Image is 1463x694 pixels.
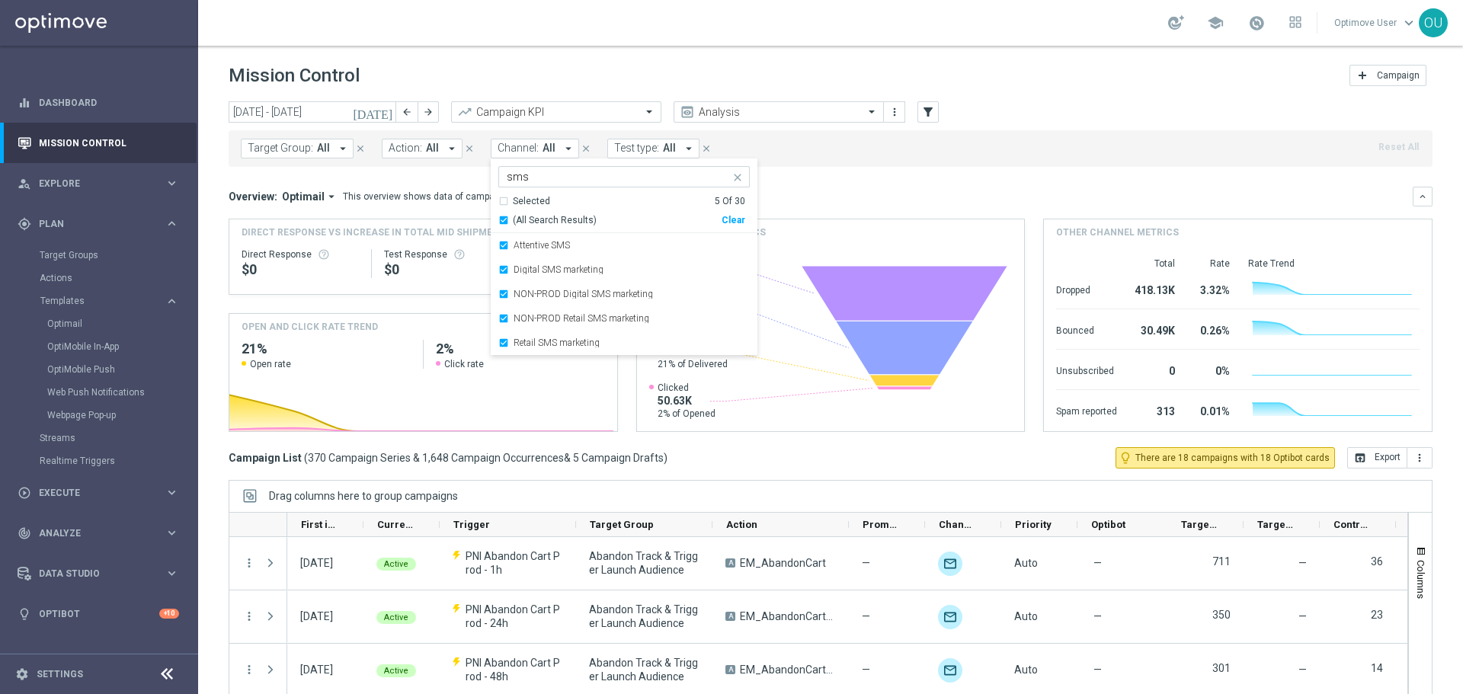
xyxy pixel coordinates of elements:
[241,139,354,158] button: Target Group: All arrow_drop_down
[426,142,439,155] span: All
[396,101,418,123] button: arrow_back
[37,670,83,679] a: Settings
[1401,14,1417,31] span: keyboard_arrow_down
[731,171,744,184] i: close
[282,190,325,203] span: Optimail
[382,139,463,158] button: Action: All arrow_drop_down
[39,529,165,538] span: Analyze
[513,214,597,227] span: (All Search Results)
[250,358,291,370] span: Open rate
[740,556,826,570] span: EM_AbandonCart
[18,526,165,540] div: Analyze
[39,593,159,634] a: Optibot
[888,106,901,118] i: more_vert
[514,265,603,274] label: Digital SMS marketing
[17,568,180,580] button: Data Studio keyboard_arrow_right
[18,486,31,500] i: play_circle_outline
[1135,317,1175,341] div: 30.49K
[730,168,742,181] button: close
[229,451,667,465] h3: Campaign List
[159,609,179,619] div: +10
[1212,555,1231,568] label: 711
[579,140,593,157] button: close
[1193,257,1230,270] div: Rate
[402,107,412,117] i: arrow_back
[1193,277,1230,301] div: 3.32%
[17,608,180,620] div: lightbulb Optibot +10
[300,609,333,623] div: 01 Sep 2025, Monday
[1212,608,1231,622] label: 350
[40,267,197,289] div: Actions
[40,296,165,305] div: Templates
[47,335,197,358] div: OptiMobile In-App
[17,177,180,190] button: person_search Explore keyboard_arrow_right
[1014,664,1038,676] span: Auto
[1333,11,1419,34] a: Optimove Userkeyboard_arrow_down
[498,257,750,282] div: Digital SMS marketing
[680,104,695,120] i: preview
[445,142,459,155] i: arrow_drop_down
[308,451,564,465] span: 370 Campaign Series & 1,648 Campaign Occurrences
[242,248,359,261] div: Direct Response
[514,289,653,299] label: NON-PROD Digital SMS marketing
[300,556,333,570] div: 01 Sep 2025, Monday
[514,338,600,347] label: Retail SMS marketing
[1135,398,1175,422] div: 313
[1056,398,1117,422] div: Spam reported
[1371,608,1383,622] label: 23
[317,142,330,155] span: All
[47,363,158,376] a: OptiMobile Push
[589,603,699,630] span: Abandon Track & Trigger Launch Audience
[17,137,180,149] div: Mission Control
[658,358,728,370] span: 21% of Delivered
[453,519,490,530] span: Trigger
[47,404,197,427] div: Webpage Pop-up
[564,452,571,464] span: &
[17,218,180,230] div: gps_fixed Plan keyboard_arrow_right
[715,195,745,208] div: 5 Of 30
[39,488,165,497] span: Execute
[457,104,472,120] i: trending_up
[47,312,197,335] div: Optimail
[921,105,935,119] i: filter_alt
[1333,519,1370,530] span: Control Customers
[589,656,699,683] span: Abandon Track & Trigger Launch Audience
[663,142,676,155] span: All
[18,607,31,621] i: lightbulb
[498,331,750,355] div: Retail SMS marketing
[862,556,870,570] span: —
[1093,609,1102,623] span: —
[40,432,158,444] a: Streams
[1193,398,1230,422] div: 0.01%
[1056,277,1117,301] div: Dropped
[18,123,179,163] div: Mission Control
[39,179,165,188] span: Explore
[18,96,31,110] i: equalizer
[1056,225,1179,239] h4: Other channel metrics
[165,176,179,190] i: keyboard_arrow_right
[1212,661,1231,675] label: 301
[725,612,735,621] span: A
[938,605,962,629] div: Optimail
[18,177,31,190] i: person_search
[242,261,359,279] div: $0
[725,665,735,674] span: A
[1093,663,1102,676] span: —
[589,549,699,577] span: Abandon Track & Trigger Launch Audience
[498,233,750,257] div: Attentive SMS
[658,382,715,394] span: Clicked
[498,282,750,306] div: NON-PROD Digital SMS marketing
[17,487,180,499] button: play_circle_outline Execute keyboard_arrow_right
[938,552,962,576] img: Optimail
[1354,452,1366,464] i: open_in_browser
[269,490,458,502] div: Row Groups
[1415,560,1427,599] span: Columns
[242,225,588,239] span: Direct Response VS Increase In Total Mid Shipment Dotcom Transaction Amount
[17,97,180,109] div: equalizer Dashboard
[740,663,836,676] span: EM_AbandonCart_T3
[325,190,338,203] i: arrow_drop_down
[1056,357,1117,382] div: Unsubscribed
